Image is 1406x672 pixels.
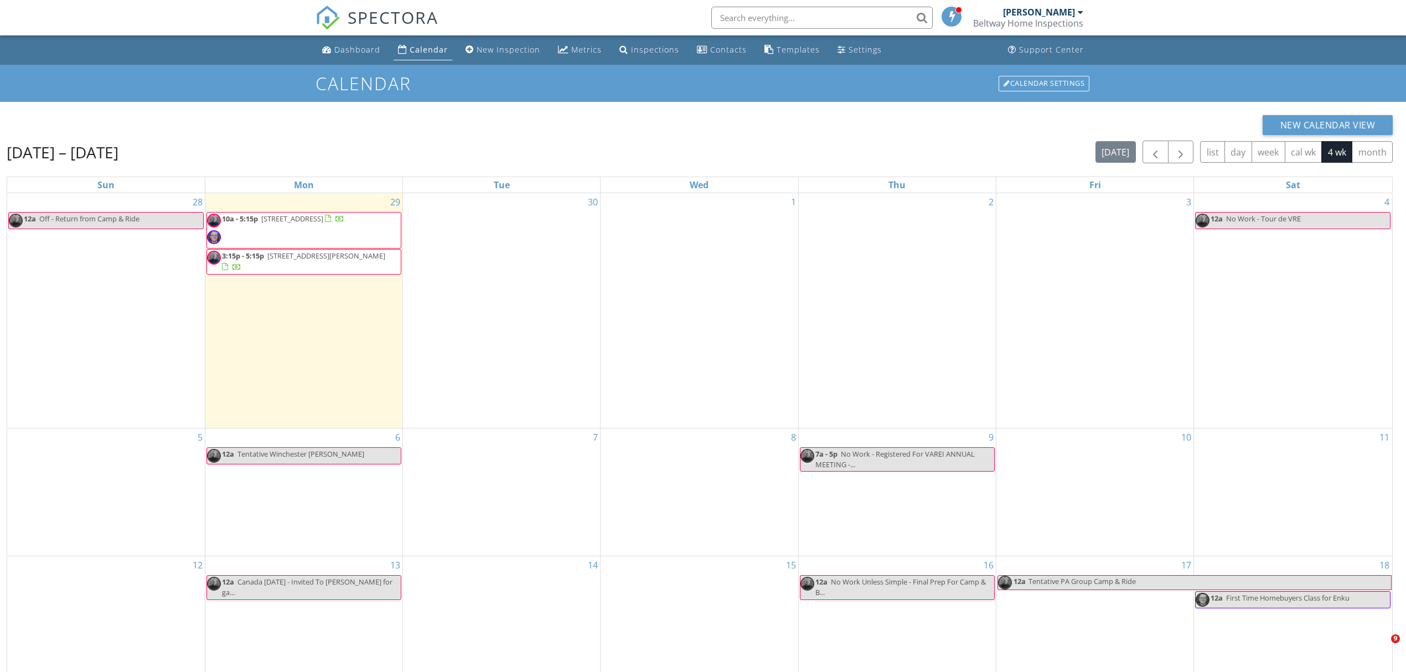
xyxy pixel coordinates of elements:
a: Go to September 28, 2025 [190,193,205,211]
img: djp_8.jpg [207,449,221,463]
div: Calendar [410,44,448,55]
div: Settings [849,44,882,55]
a: Calendar Settings [997,75,1090,92]
span: 12a [222,577,234,587]
a: Saturday [1284,177,1302,193]
td: Go to September 28, 2025 [7,193,205,428]
span: No Work Unless Simple - Final Prep For Camp & B... [815,577,986,597]
div: [PERSON_NAME] [1003,7,1075,18]
div: Templates [777,44,820,55]
td: Go to October 2, 2025 [798,193,996,428]
a: Go to October 1, 2025 [789,193,798,211]
div: Contacts [710,44,747,55]
a: Go to October 7, 2025 [591,428,600,446]
div: Beltway Home Inspections [973,18,1083,29]
a: Tuesday [492,177,512,193]
img: djp_8.jpg [207,251,221,265]
span: 12a [222,449,234,459]
span: Tentative Winchester [PERSON_NAME] [237,449,364,459]
span: [STREET_ADDRESS] [261,214,323,224]
a: Calendar [394,40,452,60]
span: 12a [1013,576,1026,590]
button: Next [1168,141,1194,163]
td: Go to October 9, 2025 [798,428,996,556]
a: Sunday [95,177,117,193]
a: Dashboard [318,40,385,60]
a: Settings [833,40,886,60]
button: list [1200,141,1225,163]
span: 10a - 5:15p [222,214,258,224]
img: djp_8.jpg [800,577,814,591]
h1: Calendar [316,74,1090,93]
a: Go to September 29, 2025 [388,193,402,211]
a: Templates [760,40,824,60]
td: Go to October 5, 2025 [7,428,205,556]
img: dsc_0001_2.jpg [207,230,221,244]
img: djp_8.jpg [207,214,221,228]
button: month [1352,141,1393,163]
span: First Time Homebuyers Class for Enku [1226,593,1350,603]
a: Go to October 12, 2025 [190,556,205,574]
a: Go to October 3, 2025 [1184,193,1193,211]
a: New Inspection [461,40,545,60]
div: Dashboard [334,44,380,55]
input: Search everything... [711,7,933,29]
a: Go to October 2, 2025 [986,193,996,211]
span: Off - Return from Camp & Ride [39,214,139,224]
span: 12a [815,577,828,587]
span: [STREET_ADDRESS][PERSON_NAME] [267,251,385,261]
iframe: Intercom live chat [1368,634,1395,661]
a: Contacts [692,40,751,60]
a: Go to October 5, 2025 [195,428,205,446]
span: No Work - Tour de VRE [1226,214,1301,224]
a: Support Center [1004,40,1088,60]
div: Support Center [1019,44,1084,55]
td: Go to October 4, 2025 [1194,193,1392,428]
a: Go to October 13, 2025 [388,556,402,574]
a: 3:15p - 5:15p [STREET_ADDRESS][PERSON_NAME] [206,249,401,274]
button: Previous [1143,141,1169,163]
img: djp_8.jpg [1196,214,1209,228]
td: Go to October 10, 2025 [996,428,1193,556]
a: 3:15p - 5:15p [STREET_ADDRESS][PERSON_NAME] [222,251,385,271]
button: 4 wk [1321,141,1352,163]
img: djp_8.jpg [998,576,1012,590]
span: 12a [24,214,36,224]
span: SPECTORA [348,6,438,29]
a: Go to October 17, 2025 [1179,556,1193,574]
img: djp_8.jpg [9,214,23,228]
a: Monday [292,177,316,193]
a: Go to October 11, 2025 [1377,428,1392,446]
img: djp_8.jpg [207,577,221,591]
td: Go to October 11, 2025 [1194,428,1392,556]
span: Canada [DATE] - Invited To [PERSON_NAME] for ga... [222,577,392,597]
div: Inspections [631,44,679,55]
a: Go to October 8, 2025 [789,428,798,446]
a: Thursday [886,177,908,193]
td: Go to October 8, 2025 [601,428,798,556]
button: [DATE] [1095,141,1136,163]
td: Go to October 3, 2025 [996,193,1193,428]
span: 12a [1211,593,1223,603]
a: Metrics [554,40,606,60]
div: Metrics [571,44,602,55]
img: djp_8.jpg [800,449,814,463]
a: Go to October 6, 2025 [393,428,402,446]
button: day [1224,141,1252,163]
td: Go to October 7, 2025 [403,428,601,556]
a: Go to September 30, 2025 [586,193,600,211]
td: Go to October 6, 2025 [205,428,402,556]
button: cal wk [1285,141,1322,163]
a: Friday [1087,177,1103,193]
h2: [DATE] – [DATE] [7,141,118,163]
td: Go to September 29, 2025 [205,193,402,428]
a: 10a - 5:15p [STREET_ADDRESS] [206,212,401,249]
span: 3:15p - 5:15p [222,251,264,261]
a: Go to October 15, 2025 [784,556,798,574]
span: 9 [1391,634,1400,643]
div: New Inspection [477,44,540,55]
span: Tentative PA Group Camp & Ride [1028,576,1136,586]
a: Wednesday [688,177,711,193]
a: Go to October 18, 2025 [1377,556,1392,574]
a: Go to October 4, 2025 [1382,193,1392,211]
